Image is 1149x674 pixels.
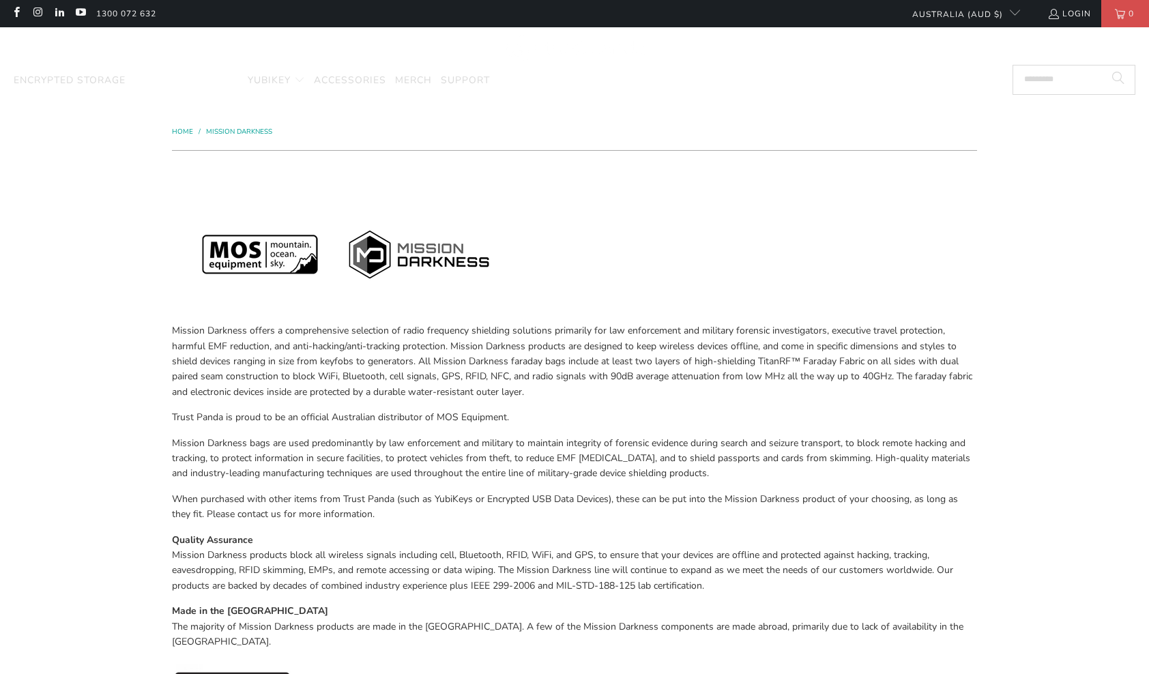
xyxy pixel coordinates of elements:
[14,65,490,97] nav: Translation missing: en.navigation.header.main_nav
[31,8,43,19] a: Trust Panda Australia on Instagram
[532,370,892,383] span: radio signals with 90dB average attenuation from low MHz all the way up to 40GHz
[96,6,156,21] a: 1300 072 632
[134,65,239,97] a: Mission Darkness
[395,74,432,87] span: Merch
[14,74,126,87] span: Encrypted Storage
[172,323,977,400] p: Mission Darkness offers a comprehensive selection of radio frequency shielding solutions primaril...
[74,8,86,19] a: Trust Panda Australia on YouTube
[172,436,977,482] p: Mission Darkness bags are used predominantly by law enforcement and military to maintain integrit...
[172,604,977,649] p: The majority of Mission Darkness products are made in the [GEOGRAPHIC_DATA]. A few of the Mission...
[206,127,272,136] a: Mission Darkness
[172,492,977,523] p: When purchased with other items from Trust Panda (such as YubiKeys or Encrypted USB Data Devices)...
[172,533,977,594] p: Mission Darkness products block all wireless signals including cell, Bluetooth, RFID, WiFi, and G...
[10,8,22,19] a: Trust Panda Australia on Facebook
[1047,6,1091,21] a: Login
[314,74,386,87] span: Accessories
[14,65,126,97] a: Encrypted Storage
[172,127,193,136] span: Home
[441,74,490,87] span: Support
[172,604,328,617] strong: Made in the [GEOGRAPHIC_DATA]
[248,74,291,87] span: YubiKey
[134,74,239,87] span: Mission Darkness
[441,65,490,97] a: Support
[248,65,305,97] summary: YubiKey
[505,34,645,62] img: Trust Panda Australia
[53,8,65,19] a: Trust Panda Australia on LinkedIn
[172,533,253,546] strong: Quality Assurance
[199,127,201,136] span: /
[1013,65,1135,95] input: Search...
[395,65,432,97] a: Merch
[172,410,977,425] p: Trust Panda is proud to be an official Australian distributor of MOS Equipment.
[314,65,386,97] a: Accessories
[172,127,195,136] a: Home
[1101,65,1135,95] button: Search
